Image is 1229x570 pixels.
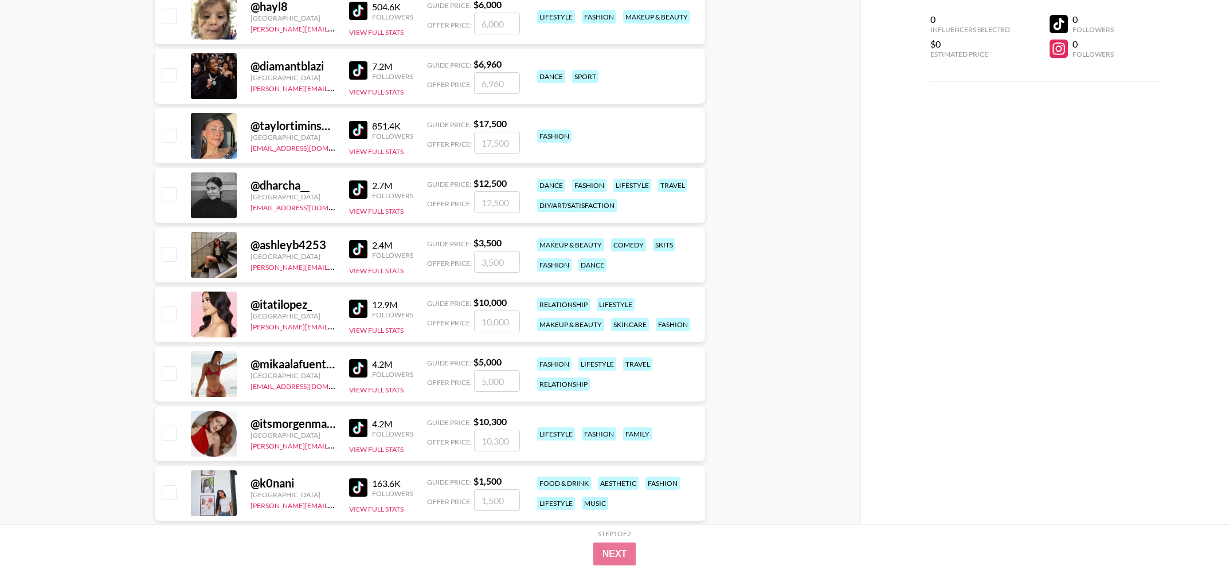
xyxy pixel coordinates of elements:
[611,318,649,331] div: skincare
[372,430,413,438] div: Followers
[251,371,335,380] div: [GEOGRAPHIC_DATA]
[349,147,404,156] button: View Full Stats
[474,310,520,332] input: 10,000
[537,70,565,83] div: dance
[349,326,404,335] button: View Full Stats
[349,386,404,394] button: View Full Stats
[537,378,590,391] div: relationship
[251,22,420,33] a: [PERSON_NAME][EMAIL_ADDRESS][DOMAIN_NAME]
[572,70,598,83] div: sport
[427,378,472,387] span: Offer Price:
[474,72,520,94] input: 6,960
[372,310,413,319] div: Followers
[372,370,413,379] div: Followers
[593,543,636,565] button: Next
[427,497,472,506] span: Offer Price:
[427,61,471,69] span: Guide Price:
[623,10,690,23] div: makeup & beauty
[349,478,367,497] img: TikTok
[582,10,616,23] div: fashion
[251,476,335,490] div: @ k0nani
[251,312,335,320] div: [GEOGRAPHIC_DATA]
[427,180,471,188] span: Guide Price:
[474,191,520,213] input: 12,500
[251,261,420,272] a: [PERSON_NAME][EMAIL_ADDRESS][DOMAIN_NAME]
[427,259,472,268] span: Offer Price:
[537,357,572,371] div: fashion
[427,239,471,248] span: Guide Price:
[474,251,520,273] input: 3,500
[473,178,507,188] strong: $ 12,500
[537,258,572,272] div: fashion
[427,478,471,486] span: Guide Price:
[645,477,680,490] div: fashion
[349,359,367,378] img: TikTok
[251,320,420,331] a: [PERSON_NAME][EMAIL_ADDRESS][DOMAIN_NAME]
[537,179,565,192] div: dance
[251,141,366,152] a: [EMAIL_ADDRESS][DOMAIN_NAME]
[474,13,520,34] input: 6,000
[251,73,335,82] div: [GEOGRAPHIC_DATA]
[582,497,608,510] div: music
[537,238,604,251] div: makeup & beauty
[611,238,646,251] div: comedy
[537,318,604,331] div: makeup & beauty
[251,192,335,201] div: [GEOGRAPHIC_DATA]
[473,475,502,486] strong: $ 1,500
[473,297,507,308] strong: $ 10,000
[349,180,367,199] img: TikTok
[578,258,606,272] div: dance
[251,238,335,252] div: @ ashleyb4253
[251,357,335,371] div: @ mikaalafuente_
[251,178,335,192] div: @ dharcha__
[372,72,413,81] div: Followers
[427,438,472,446] span: Offer Price:
[1073,25,1114,34] div: Followers
[251,439,420,450] a: [PERSON_NAME][EMAIL_ADDRESS][DOMAIN_NAME]
[372,251,413,260] div: Followers
[598,529,631,538] div: Step 1 of 2
[427,1,471,10] span: Guide Price:
[930,50,1010,58] div: Estimated Price
[251,201,366,212] a: [EMAIL_ADDRESS][DOMAIN_NAME]
[349,419,367,437] img: TikTok
[474,430,520,451] input: 10,300
[349,121,367,139] img: TikTok
[251,14,335,22] div: [GEOGRAPHIC_DATA]
[537,199,617,212] div: diy/art/satisfaction
[372,61,413,72] div: 7.2M
[251,416,335,431] div: @ itsmorgenmarie
[473,356,502,367] strong: $ 5,000
[572,179,606,192] div: fashion
[623,357,652,371] div: travel
[427,120,471,129] span: Guide Price:
[349,2,367,20] img: TikTok
[372,191,413,200] div: Followers
[1073,50,1114,58] div: Followers
[427,299,471,308] span: Guide Price:
[474,132,520,154] input: 17,500
[427,140,472,148] span: Offer Price:
[372,180,413,191] div: 2.7M
[372,418,413,430] div: 4.2M
[251,490,335,499] div: [GEOGRAPHIC_DATA]
[372,299,413,310] div: 12.9M
[251,59,335,73] div: @ diamantblazi
[251,380,366,391] a: [EMAIL_ADDRESS][DOMAIN_NAME]
[427,418,471,427] span: Guide Price:
[372,120,413,132] div: 851.4K
[251,297,335,312] div: @ itatilopez_
[930,25,1010,34] div: Influencers Selected
[372,489,413,498] div: Followers
[349,445,404,454] button: View Full Stats
[473,58,502,69] strong: $ 6,960
[251,431,335,439] div: [GEOGRAPHIC_DATA]
[623,427,652,441] div: family
[582,427,616,441] div: fashion
[930,14,1010,25] div: 0
[473,416,507,427] strong: $ 10,300
[598,477,639,490] div: aesthetic
[474,489,520,511] input: 1,500
[349,300,367,318] img: TikTok
[372,239,413,251] div: 2.4M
